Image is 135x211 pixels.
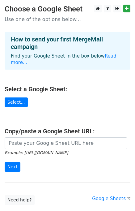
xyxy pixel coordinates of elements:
input: Paste your Google Sheet URL here [5,137,127,149]
h3: Choose a Google Sheet [5,5,130,14]
a: Select... [5,97,28,107]
p: Use one of the options below... [5,16,130,23]
a: Read more... [11,53,116,65]
a: Google Sheets [92,196,130,201]
h4: Copy/paste a Google Sheet URL: [5,127,130,135]
a: Need help? [5,195,35,205]
h4: How to send your first MergeMail campaign [11,36,124,50]
h4: Select a Google Sheet: [5,85,130,93]
small: Example: [URL][DOMAIN_NAME] [5,150,68,155]
input: Next [5,162,20,172]
p: Find your Google Sheet in the box below [11,53,124,66]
